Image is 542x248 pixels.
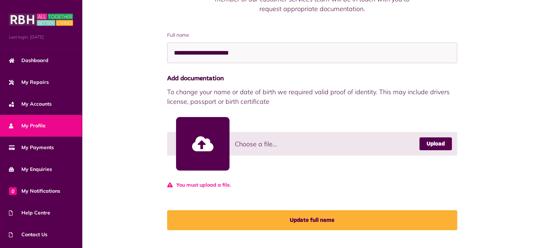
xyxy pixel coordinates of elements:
span: My Repairs [9,79,49,86]
span: You must upload a file. [167,181,457,189]
span: Dashboard [9,57,48,64]
span: 0 [9,187,17,195]
img: MyRBH [9,12,73,27]
label: Full name [167,31,457,39]
span: My Profile [9,122,46,130]
span: My Notifications [9,187,60,195]
span: My Enquiries [9,166,52,173]
span: To change your name or date of birth we required valid proof of identity. This may include driver... [167,87,457,106]
span: Add documentation [167,74,457,83]
button: Update full name [167,210,457,230]
span: Contact Us [9,231,47,238]
span: Last login: [DATE] [9,34,73,40]
span: My Payments [9,144,54,151]
span: My Accounts [9,100,52,108]
a: Upload [419,137,452,150]
span: Help Centre [9,209,50,217]
span: Choose a file... [235,139,277,149]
